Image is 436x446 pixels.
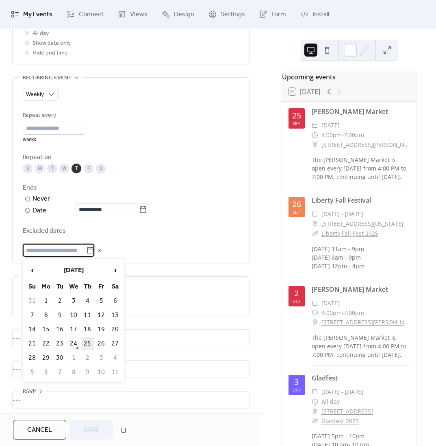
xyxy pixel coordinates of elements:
[321,130,342,140] span: 4:00pm
[293,388,301,392] div: Oct
[5,3,59,25] a: My Events
[312,219,318,229] div: ​
[39,323,52,336] td: 15
[79,10,104,20] span: Connect
[26,280,39,293] th: Su
[321,397,340,407] span: All day
[95,280,108,293] th: Fr
[293,210,300,214] div: Sep
[312,407,318,416] div: ​
[109,262,121,278] span: ›
[312,245,410,270] div: [DATE] 11am - 9pm [DATE] 9am - 9pm [DATE] 12pm - 4pm
[108,351,121,365] td: 4
[95,337,108,350] td: 26
[39,337,52,350] td: 22
[95,308,108,322] td: 12
[271,10,286,20] span: Form
[53,308,66,322] td: 9
[312,308,318,318] div: ​
[67,323,80,336] td: 17
[95,323,108,336] td: 19
[39,365,52,379] td: 6
[23,111,85,120] div: Repeat every
[26,351,39,365] td: 28
[312,196,371,205] a: Liberty Fall Festival
[81,351,94,365] td: 2
[53,365,66,379] td: 7
[292,111,301,120] div: 25
[321,230,378,237] a: Liberty Fall Fest 2025
[321,387,363,397] span: [DATE] - [DATE]
[312,374,338,383] a: Gladfest
[39,294,52,308] td: 1
[23,10,52,20] span: My Events
[35,164,45,173] div: M
[312,317,318,327] div: ​
[282,72,416,82] div: Upcoming events
[130,10,148,20] span: Views
[294,378,299,386] div: 3
[95,294,108,308] td: 5
[174,10,194,20] span: Design
[81,294,94,308] td: 4
[321,317,410,327] a: [STREET_ADDRESS][PERSON_NAME]
[23,153,237,162] div: Repeat on
[312,107,410,116] div: [PERSON_NAME] Market
[294,289,299,297] div: 2
[26,308,39,322] td: 7
[53,294,66,308] td: 2
[67,280,80,293] th: We
[312,229,318,238] div: ​
[344,308,364,318] span: 7:00pm
[156,3,200,25] a: Design
[23,387,36,397] span: RSVP
[26,365,39,379] td: 5
[67,308,80,322] td: 10
[344,130,364,140] span: 7:00pm
[342,130,344,140] span: -
[293,299,301,303] div: Oct
[292,200,301,208] div: 26
[13,420,66,439] button: Cancel
[95,351,108,365] td: 3
[39,280,52,293] th: Mo
[26,89,44,100] span: Weekly
[312,130,318,140] div: ​
[253,3,292,25] a: Form
[321,298,340,308] span: [DATE]
[39,351,52,365] td: 29
[112,3,154,25] a: Views
[312,10,329,20] span: Install
[108,308,121,322] td: 13
[312,209,318,219] div: ​
[13,391,249,409] div: •••
[221,10,245,20] span: Settings
[312,298,318,308] div: ​
[26,262,38,278] span: ‹
[23,226,239,236] span: Excluded dates
[321,417,359,425] a: Gladfest 2025
[81,280,94,293] th: Th
[27,425,52,435] span: Cancel
[33,29,49,39] span: All day
[59,164,69,173] div: W
[95,365,108,379] td: 10
[108,365,121,379] td: 11
[321,140,410,150] a: [STREET_ADDRESS][PERSON_NAME]
[312,416,318,426] div: ​
[108,280,121,293] th: Sa
[202,3,251,25] a: Settings
[33,194,50,204] div: Never
[67,365,80,379] td: 8
[108,294,121,308] td: 6
[26,323,39,336] td: 14
[13,330,249,347] div: •••
[108,337,121,350] td: 27
[33,39,71,48] span: Show date only
[312,387,318,397] div: ​
[67,351,80,365] td: 1
[321,120,340,130] span: [DATE]
[13,361,249,378] div: •••
[84,164,93,173] div: F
